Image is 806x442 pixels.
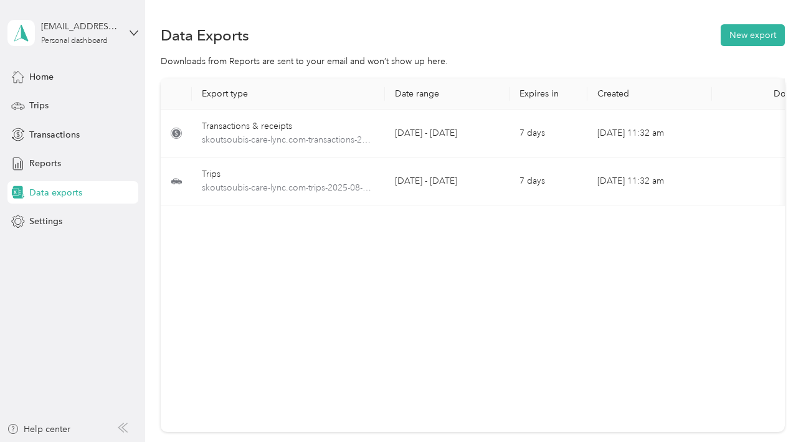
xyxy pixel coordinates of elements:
th: Date range [385,78,510,110]
td: 7 days [510,158,587,205]
span: Data exports [29,186,82,199]
td: 7 days [510,110,587,158]
span: skoutsoubis-care-lync.com-trips-2025-08-01-2025-09-03.csv [202,181,375,195]
th: Expires in [510,78,587,110]
div: Personal dashboard [41,37,108,45]
th: Created [587,78,712,110]
div: Downloads from Reports are sent to your email and won’t show up here. [161,55,785,68]
td: [DATE] - [DATE] [385,158,510,205]
span: Transactions [29,128,80,141]
td: [DATE] 11:32 am [587,158,712,205]
button: New export [721,24,785,46]
div: [EMAIL_ADDRESS][DOMAIN_NAME] [41,20,119,33]
span: Trips [29,99,49,112]
span: skoutsoubis-care-lync.com-transactions-2025-08-01-2025-09-03.csv [202,133,375,147]
span: Home [29,70,54,83]
th: Export type [192,78,385,110]
iframe: Everlance-gr Chat Button Frame [736,372,806,442]
div: Trips [202,167,375,181]
td: [DATE] 11:32 am [587,110,712,158]
span: Settings [29,215,62,228]
h1: Data Exports [161,29,249,42]
div: Transactions & receipts [202,120,375,133]
button: Help center [7,423,70,436]
td: [DATE] - [DATE] [385,110,510,158]
span: Reports [29,157,61,170]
